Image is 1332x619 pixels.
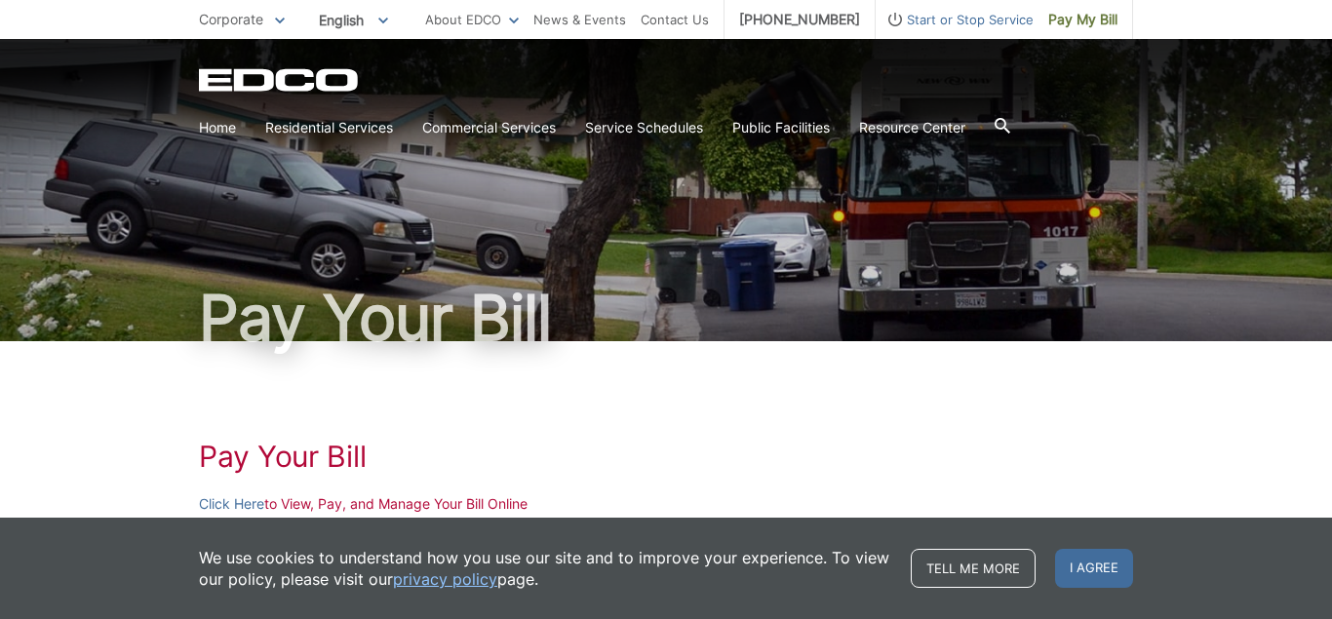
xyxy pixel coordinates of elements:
a: Service Schedules [585,117,703,138]
span: English [304,4,403,36]
a: Home [199,117,236,138]
a: privacy policy [393,568,497,590]
h1: Pay Your Bill [199,287,1133,349]
a: Contact Us [641,9,709,30]
span: I agree [1055,549,1133,588]
p: to View, Pay, and Manage Your Bill Online [199,493,1133,515]
span: Pay My Bill [1048,9,1117,30]
a: Commercial Services [422,117,556,138]
a: About EDCO [425,9,519,30]
a: News & Events [533,9,626,30]
a: Residential Services [265,117,393,138]
a: Public Facilities [732,117,830,138]
a: Tell me more [911,549,1036,588]
a: Click Here [199,493,264,515]
h1: Pay Your Bill [199,439,1133,474]
span: Corporate [199,11,263,27]
p: We use cookies to understand how you use our site and to improve your experience. To view our pol... [199,547,891,590]
a: Resource Center [859,117,965,138]
a: EDCD logo. Return to the homepage. [199,68,361,92]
